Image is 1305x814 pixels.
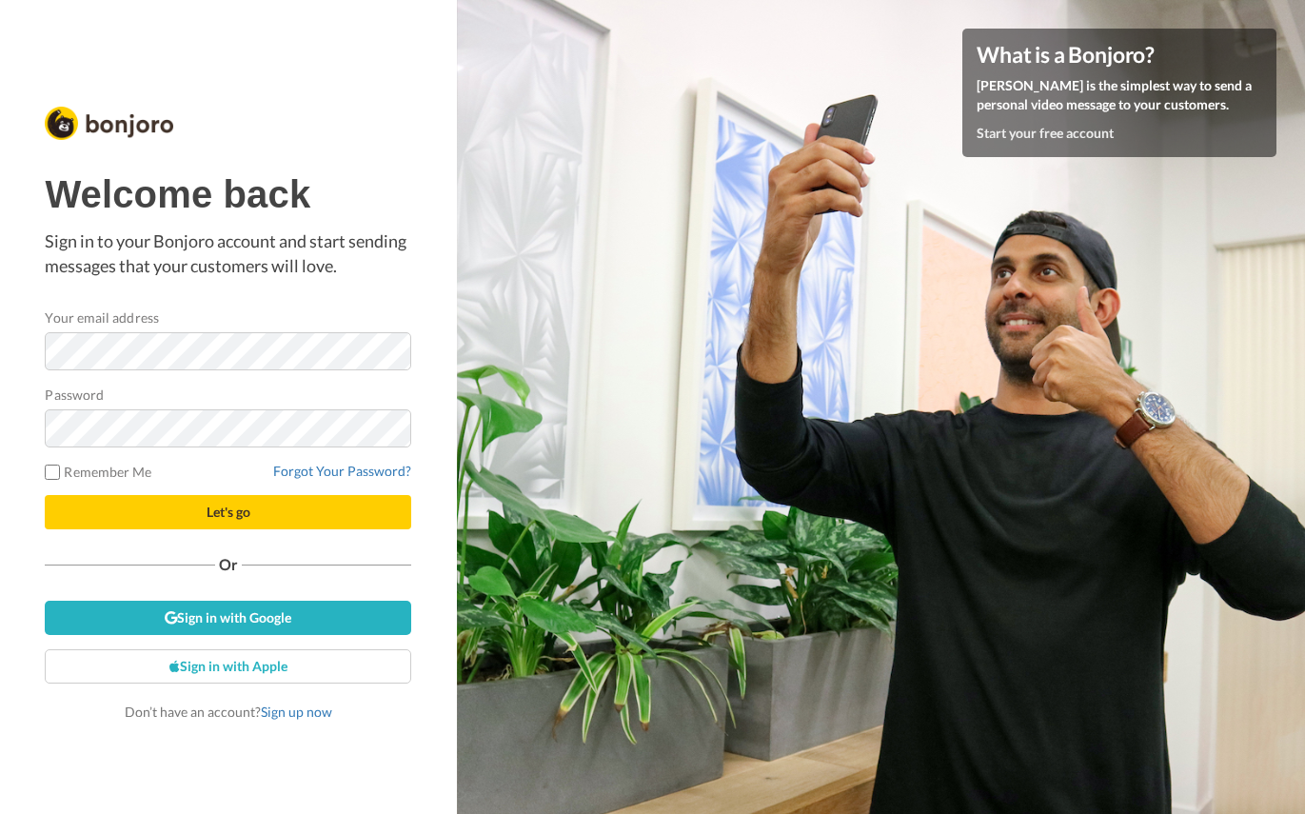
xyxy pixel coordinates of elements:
[125,704,332,720] span: Don’t have an account?
[45,173,411,215] h1: Welcome back
[45,465,60,480] input: Remember Me
[45,385,104,405] label: Password
[45,229,411,278] p: Sign in to your Bonjoro account and start sending messages that your customers will love.
[45,308,158,328] label: Your email address
[977,125,1114,141] a: Start your free account
[45,495,411,529] button: Let's go
[45,601,411,635] a: Sign in with Google
[273,463,411,479] a: Forgot Your Password?
[977,43,1262,67] h4: What is a Bonjoro?
[215,558,242,571] span: Or
[45,462,151,482] label: Remember Me
[207,504,250,520] span: Let's go
[261,704,332,720] a: Sign up now
[45,649,411,684] a: Sign in with Apple
[977,76,1262,114] p: [PERSON_NAME] is the simplest way to send a personal video message to your customers.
